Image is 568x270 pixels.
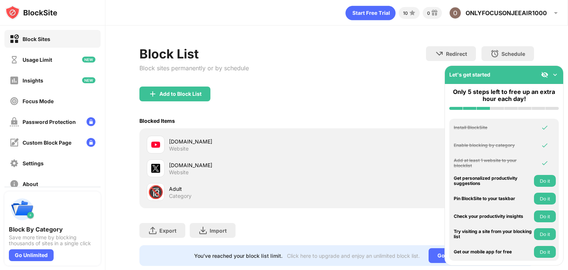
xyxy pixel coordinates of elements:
[427,10,430,16] div: 0
[287,253,420,259] div: Click here to upgrade and enjoy an unlimited block list.
[23,119,76,125] div: Password Protection
[23,36,50,42] div: Block Sites
[534,210,556,222] button: Do it
[169,161,337,169] div: [DOMAIN_NAME]
[534,246,556,258] button: Do it
[82,57,95,63] img: new-icon.svg
[194,253,283,259] div: You’ve reached your block list limit.
[454,125,532,130] div: Install BlockSite
[446,51,467,57] div: Redirect
[151,140,160,149] img: favicons
[169,185,337,193] div: Adult
[9,249,54,261] div: Go Unlimited
[169,193,192,199] div: Category
[454,158,532,169] div: Add at least 1 website to your blocklist
[169,145,189,152] div: Website
[87,138,95,147] img: lock-menu.svg
[87,117,95,126] img: lock-menu.svg
[10,138,19,147] img: customize-block-page-off.svg
[169,169,189,176] div: Website
[23,160,44,166] div: Settings
[10,179,19,189] img: about-off.svg
[82,77,95,83] img: new-icon.svg
[541,124,548,131] img: omni-check.svg
[430,9,439,17] img: reward-small.svg
[139,64,249,72] div: Block sites permanently or by schedule
[9,234,96,246] div: Save more time by blocking thousands of sites in a single click
[466,9,547,17] div: ONLYFOCUSONJEEAIR1000
[9,196,35,223] img: push-categories.svg
[551,71,559,78] img: omni-setup-toggle.svg
[148,185,163,200] div: 🔞
[454,229,532,240] div: Try visiting a site from your blocking list
[541,142,548,149] img: omni-check.svg
[429,248,479,263] div: Go Unlimited
[23,98,54,104] div: Focus Mode
[23,57,52,63] div: Usage Limit
[449,88,559,102] div: Only 5 steps left to free up an extra hour each day!
[454,249,532,254] div: Get our mobile app for free
[169,138,337,145] div: [DOMAIN_NAME]
[159,91,202,97] div: Add to Block List
[534,175,556,187] button: Do it
[10,55,19,64] img: time-usage-off.svg
[139,118,175,124] div: Blocked Items
[534,193,556,205] button: Do it
[454,214,532,219] div: Check your productivity insights
[159,227,176,234] div: Export
[10,76,19,85] img: insights-off.svg
[454,143,532,148] div: Enable blocking by category
[10,117,19,126] img: password-protection-off.svg
[10,159,19,168] img: settings-off.svg
[403,10,408,16] div: 10
[534,228,556,240] button: Do it
[10,97,19,106] img: focus-off.svg
[5,5,57,20] img: logo-blocksite.svg
[23,77,43,84] div: Insights
[210,227,227,234] div: Import
[23,181,38,187] div: About
[23,139,71,146] div: Custom Block Page
[10,34,19,44] img: block-on.svg
[408,9,417,17] img: points-small.svg
[454,176,532,186] div: Get personalized productivity suggestions
[151,164,160,173] img: favicons
[449,7,461,19] img: ACg8ocLUgMRFzNUh-sqf4Hb44k7kIf3btTP61SjYauX9xIVOYMsl3g=s96-c
[454,196,532,201] div: Pin BlockSite to your taskbar
[345,6,396,20] div: animation
[501,51,525,57] div: Schedule
[541,71,548,78] img: eye-not-visible.svg
[139,46,249,61] div: Block List
[449,71,490,78] div: Let's get started
[541,159,548,167] img: omni-check.svg
[9,226,96,233] div: Block By Category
